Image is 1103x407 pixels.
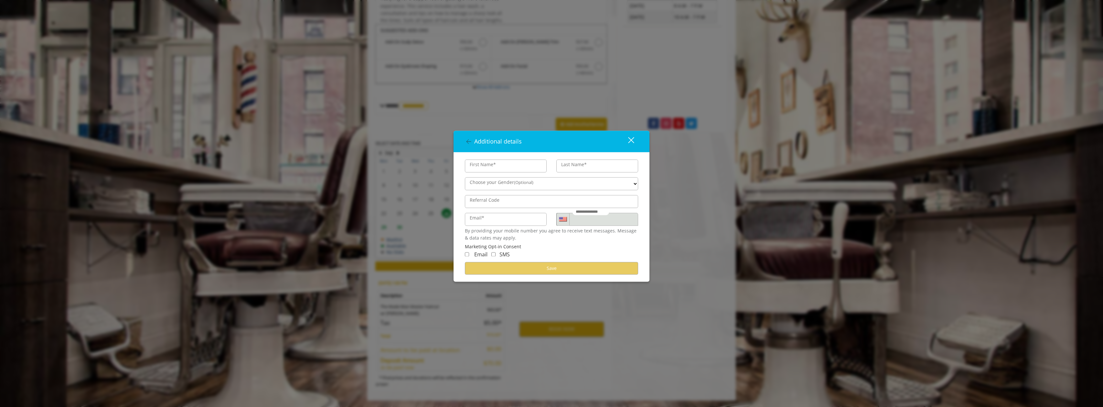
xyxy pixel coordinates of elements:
[465,243,638,251] div: Marketing Opt-in Consent
[616,135,638,148] button: close dialog
[465,177,638,190] select: Choose your Gender
[466,161,499,168] label: First Name*
[558,161,590,168] label: Last Name*
[491,252,496,256] input: Receive Marketing SMS
[465,227,638,242] div: By providing your mobile number you agree to receive text messages. Message & data rates may apply.
[556,213,569,226] div: Country
[621,136,634,146] div: close dialog
[499,251,510,258] span: SMS
[465,213,547,226] input: Email
[514,179,533,185] span: (Optional)
[465,252,469,256] input: Receive Marketing Email
[474,137,522,145] span: Additional details
[465,262,638,275] button: Save
[556,159,638,172] input: Lastname
[547,265,557,271] span: Save
[465,159,547,172] input: FirstName
[466,179,537,186] label: Choose your Gender
[465,195,638,208] input: ReferralCode
[466,214,487,221] label: Email*
[474,251,487,258] span: Email
[466,197,503,204] label: Referral Code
